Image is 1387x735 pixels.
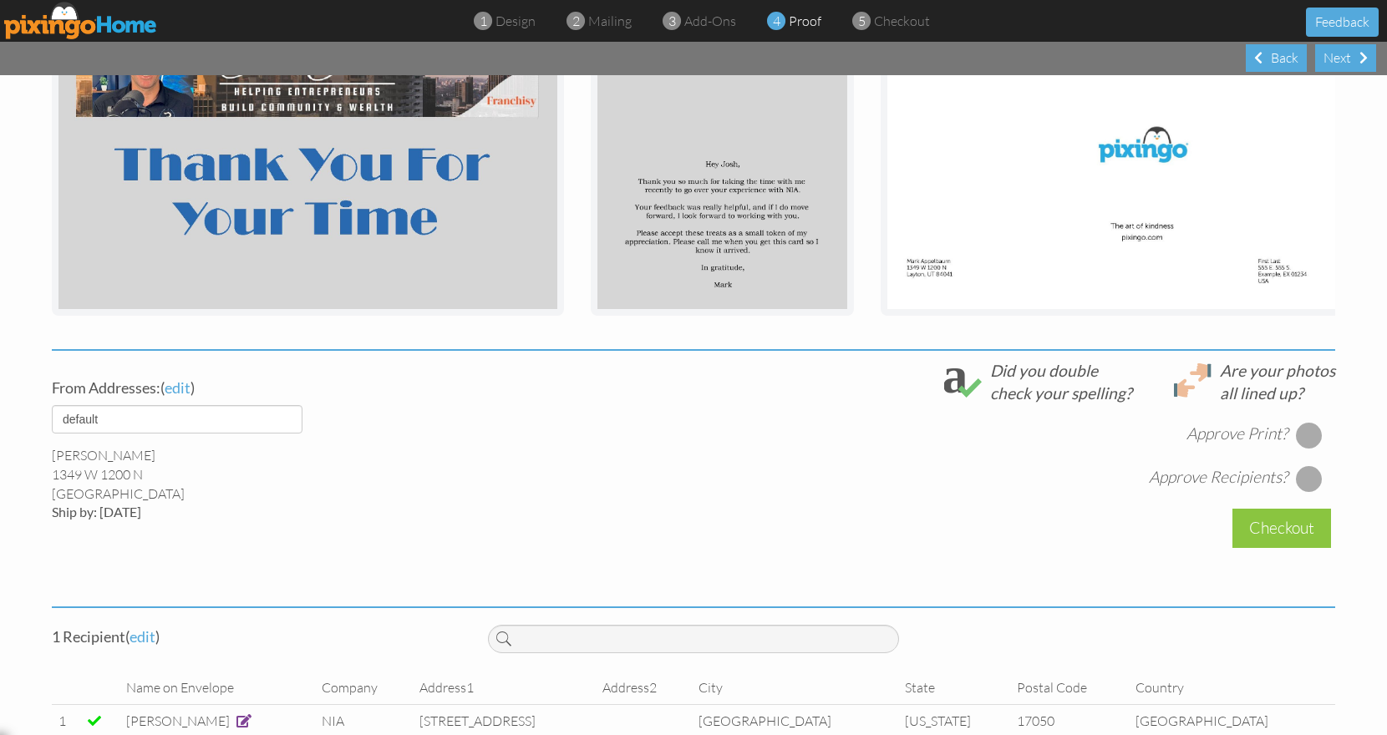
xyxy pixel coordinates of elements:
span: design [495,13,536,29]
span: From Addresses: [52,378,160,397]
h4: ( ) [52,380,463,397]
span: mailing [588,13,632,29]
div: Back [1246,44,1307,72]
div: all lined up? [1220,382,1335,404]
span: proof [789,13,821,29]
span: 2 [572,12,580,31]
div: check your spelling? [990,382,1132,404]
div: Approve Recipients? [1149,466,1288,489]
span: [PERSON_NAME] [126,712,230,729]
td: State [898,672,1010,704]
span: 1 [480,12,487,31]
td: Postal Code [1010,672,1128,704]
button: Feedback [1306,8,1379,37]
td: Name on Envelope [119,672,316,704]
td: Address1 [413,672,596,704]
div: Next [1315,44,1376,72]
img: lineup.svg [1174,363,1212,398]
img: check_spelling.svg [944,363,982,398]
span: 4 [773,12,780,31]
span: edit [130,627,155,646]
span: 5 [858,12,866,31]
span: edit [165,378,191,397]
span: Ship by: [DATE] [52,504,141,520]
div: Are your photos [1220,359,1335,382]
div: Approve Print? [1186,423,1288,445]
div: [PERSON_NAME] 1349 W 1200 N [GEOGRAPHIC_DATA] [52,446,463,522]
div: Checkout [1232,509,1331,548]
h4: 1 Recipient ( ) [52,629,463,646]
td: Country [1129,672,1335,704]
td: Company [315,672,413,704]
div: Did you double [990,359,1132,382]
td: Address2 [596,672,691,704]
span: 3 [668,12,676,31]
img: pixingo logo [4,2,158,39]
span: checkout [874,13,930,29]
span: add-ons [684,13,736,29]
td: City [692,672,898,704]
